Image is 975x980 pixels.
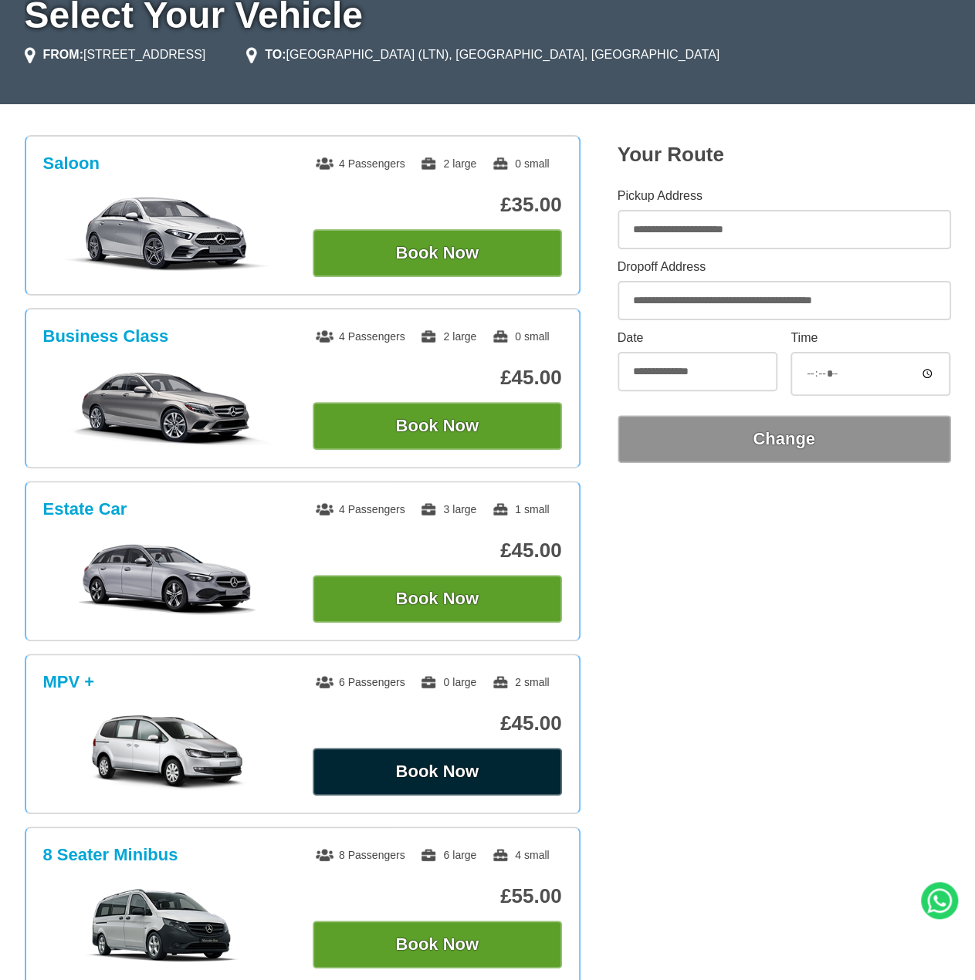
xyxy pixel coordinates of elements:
[265,48,286,61] strong: TO:
[43,672,95,692] h3: MPV +
[316,676,405,688] span: 6 Passengers
[618,143,951,167] h2: Your Route
[790,332,950,344] label: Time
[316,503,405,515] span: 4 Passengers
[51,714,283,791] img: MPV +
[618,415,951,463] button: Change
[618,190,951,202] label: Pickup Address
[43,48,83,61] strong: FROM:
[51,195,283,272] img: Saloon
[618,332,777,344] label: Date
[313,366,562,390] p: £45.00
[313,539,562,563] p: £45.00
[313,402,562,450] button: Book Now
[420,503,476,515] span: 3 large
[313,193,562,217] p: £35.00
[316,330,405,343] span: 4 Passengers
[420,676,476,688] span: 0 large
[313,921,562,968] button: Book Now
[313,884,562,908] p: £55.00
[25,46,206,64] li: [STREET_ADDRESS]
[43,499,127,519] h3: Estate Car
[492,503,549,515] span: 1 small
[313,748,562,796] button: Book Now
[316,849,405,861] span: 8 Passengers
[492,849,549,861] span: 4 small
[51,541,283,618] img: Estate Car
[420,849,476,861] span: 6 large
[51,368,283,445] img: Business Class
[420,157,476,170] span: 2 large
[492,676,549,688] span: 2 small
[313,575,562,623] button: Book Now
[492,157,549,170] span: 0 small
[492,330,549,343] span: 0 small
[43,845,178,865] h3: 8 Seater Minibus
[618,261,951,273] label: Dropoff Address
[43,154,100,174] h3: Saloon
[43,326,169,346] h3: Business Class
[313,711,562,735] p: £45.00
[316,157,405,170] span: 4 Passengers
[420,330,476,343] span: 2 large
[246,46,719,64] li: [GEOGRAPHIC_DATA] (LTN), [GEOGRAPHIC_DATA], [GEOGRAPHIC_DATA]
[313,229,562,277] button: Book Now
[51,887,283,964] img: 8 Seater Minibus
